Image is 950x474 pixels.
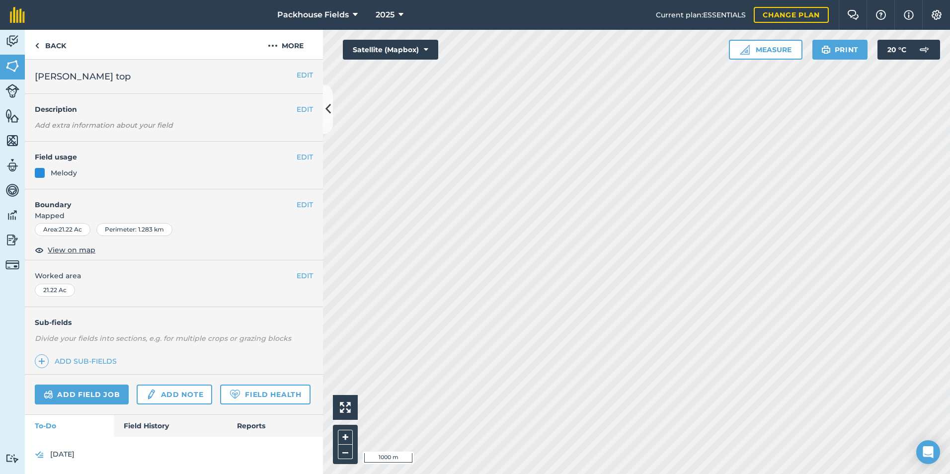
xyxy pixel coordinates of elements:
button: + [338,430,353,445]
span: 2025 [376,9,395,21]
button: EDIT [297,199,313,210]
img: svg+xml;base64,PD94bWwgdmVyc2lvbj0iMS4wIiBlbmNvZGluZz0idXRmLTgiPz4KPCEtLSBHZW5lcmF0b3I6IEFkb2JlIE... [5,84,19,98]
div: 21.22 Ac [35,284,75,297]
button: Measure [729,40,802,60]
button: EDIT [297,70,313,80]
em: Divide your fields into sections, e.g. for multiple crops or grazing blocks [35,334,291,343]
img: svg+xml;base64,PHN2ZyB4bWxucz0iaHR0cDovL3d3dy53My5vcmcvMjAwMC9zdmciIHdpZHRoPSI1NiIgaGVpZ2h0PSI2MC... [5,108,19,123]
a: Field History [114,415,227,437]
img: svg+xml;base64,PHN2ZyB4bWxucz0iaHR0cDovL3d3dy53My5vcmcvMjAwMC9zdmciIHdpZHRoPSIxNyIgaGVpZ2h0PSIxNy... [904,9,914,21]
span: Mapped [25,210,323,221]
h4: Sub-fields [25,317,323,328]
img: svg+xml;base64,PD94bWwgdmVyc2lvbj0iMS4wIiBlbmNvZGluZz0idXRmLTgiPz4KPCEtLSBHZW5lcmF0b3I6IEFkb2JlIE... [146,389,157,400]
button: EDIT [297,270,313,281]
img: svg+xml;base64,PHN2ZyB4bWxucz0iaHR0cDovL3d3dy53My5vcmcvMjAwMC9zdmciIHdpZHRoPSIyMCIgaGVpZ2h0PSIyNC... [268,40,278,52]
img: A question mark icon [875,10,887,20]
h4: Description [35,104,313,115]
img: fieldmargin Logo [10,7,25,23]
span: Packhouse Fields [277,9,349,21]
span: Worked area [35,270,313,281]
img: svg+xml;base64,PHN2ZyB4bWxucz0iaHR0cDovL3d3dy53My5vcmcvMjAwMC9zdmciIHdpZHRoPSIxNCIgaGVpZ2h0PSIyNC... [38,355,45,367]
a: Change plan [754,7,829,23]
a: [DATE] [35,447,313,463]
img: svg+xml;base64,PD94bWwgdmVyc2lvbj0iMS4wIiBlbmNvZGluZz0idXRmLTgiPz4KPCEtLSBHZW5lcmF0b3I6IEFkb2JlIE... [5,183,19,198]
img: svg+xml;base64,PD94bWwgdmVyc2lvbj0iMS4wIiBlbmNvZGluZz0idXRmLTgiPz4KPCEtLSBHZW5lcmF0b3I6IEFkb2JlIE... [5,258,19,272]
span: 20 ° C [887,40,906,60]
img: svg+xml;base64,PD94bWwgdmVyc2lvbj0iMS4wIiBlbmNvZGluZz0idXRmLTgiPz4KPCEtLSBHZW5lcmF0b3I6IEFkb2JlIE... [44,389,53,400]
button: View on map [35,244,95,256]
a: Field Health [220,385,310,404]
img: svg+xml;base64,PHN2ZyB4bWxucz0iaHR0cDovL3d3dy53My5vcmcvMjAwMC9zdmciIHdpZHRoPSI5IiBoZWlnaHQ9IjI0Ii... [35,40,39,52]
img: A cog icon [931,10,943,20]
img: svg+xml;base64,PD94bWwgdmVyc2lvbj0iMS4wIiBlbmNvZGluZz0idXRmLTgiPz4KPCEtLSBHZW5lcmF0b3I6IEFkb2JlIE... [5,454,19,463]
em: Add extra information about your field [35,121,173,130]
div: Perimeter : 1.283 km [96,223,172,236]
img: svg+xml;base64,PHN2ZyB4bWxucz0iaHR0cDovL3d3dy53My5vcmcvMjAwMC9zdmciIHdpZHRoPSI1NiIgaGVpZ2h0PSI2MC... [5,133,19,148]
a: Back [25,30,76,59]
span: View on map [48,244,95,255]
img: svg+xml;base64,PD94bWwgdmVyc2lvbj0iMS4wIiBlbmNvZGluZz0idXRmLTgiPz4KPCEtLSBHZW5lcmF0b3I6IEFkb2JlIE... [5,233,19,247]
button: – [338,445,353,459]
a: Add sub-fields [35,354,121,368]
button: EDIT [297,104,313,115]
a: Add note [137,385,212,404]
span: [PERSON_NAME] top [35,70,131,83]
button: EDIT [297,152,313,162]
button: Satellite (Mapbox) [343,40,438,60]
img: svg+xml;base64,PD94bWwgdmVyc2lvbj0iMS4wIiBlbmNvZGluZz0idXRmLTgiPz4KPCEtLSBHZW5lcmF0b3I6IEFkb2JlIE... [35,449,44,461]
button: 20 °C [877,40,940,60]
img: svg+xml;base64,PD94bWwgdmVyc2lvbj0iMS4wIiBlbmNvZGluZz0idXRmLTgiPz4KPCEtLSBHZW5lcmF0b3I6IEFkb2JlIE... [5,208,19,223]
img: Two speech bubbles overlapping with the left bubble in the forefront [847,10,859,20]
a: Add field job [35,385,129,404]
img: svg+xml;base64,PD94bWwgdmVyc2lvbj0iMS4wIiBlbmNvZGluZz0idXRmLTgiPz4KPCEtLSBHZW5lcmF0b3I6IEFkb2JlIE... [914,40,934,60]
button: More [248,30,323,59]
div: Area : 21.22 Ac [35,223,90,236]
img: svg+xml;base64,PHN2ZyB4bWxucz0iaHR0cDovL3d3dy53My5vcmcvMjAwMC9zdmciIHdpZHRoPSI1NiIgaGVpZ2h0PSI2MC... [5,59,19,74]
button: Print [812,40,868,60]
a: Reports [227,415,323,437]
h4: Boundary [25,189,297,210]
img: svg+xml;base64,PHN2ZyB4bWxucz0iaHR0cDovL3d3dy53My5vcmcvMjAwMC9zdmciIHdpZHRoPSIxOCIgaGVpZ2h0PSIyNC... [35,244,44,256]
img: svg+xml;base64,PHN2ZyB4bWxucz0iaHR0cDovL3d3dy53My5vcmcvMjAwMC9zdmciIHdpZHRoPSIxOSIgaGVpZ2h0PSIyNC... [821,44,831,56]
img: svg+xml;base64,PD94bWwgdmVyc2lvbj0iMS4wIiBlbmNvZGluZz0idXRmLTgiPz4KPCEtLSBHZW5lcmF0b3I6IEFkb2JlIE... [5,158,19,173]
span: Current plan : ESSENTIALS [656,9,746,20]
h4: Field usage [35,152,297,162]
img: Four arrows, one pointing top left, one top right, one bottom right and the last bottom left [340,402,351,413]
img: Ruler icon [740,45,750,55]
div: Melody [51,167,77,178]
img: svg+xml;base64,PD94bWwgdmVyc2lvbj0iMS4wIiBlbmNvZGluZz0idXRmLTgiPz4KPCEtLSBHZW5lcmF0b3I6IEFkb2JlIE... [5,34,19,49]
div: Open Intercom Messenger [916,440,940,464]
a: To-Do [25,415,114,437]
